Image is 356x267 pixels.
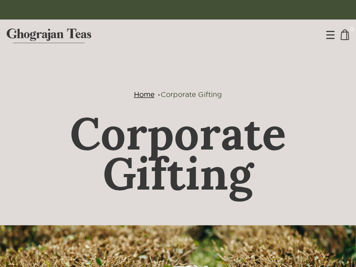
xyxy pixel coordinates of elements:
img: cart-icon-matt.svg [340,29,349,40]
a: Home [134,90,154,98]
img: menu-black.svg [325,29,336,40]
h1: Corporate Gifting [40,114,316,194]
span: 0 [350,25,354,29]
a: 0 [340,28,349,50]
img: logo-matt.svg [7,26,91,43]
a: Corporate Gifting [161,90,222,98]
